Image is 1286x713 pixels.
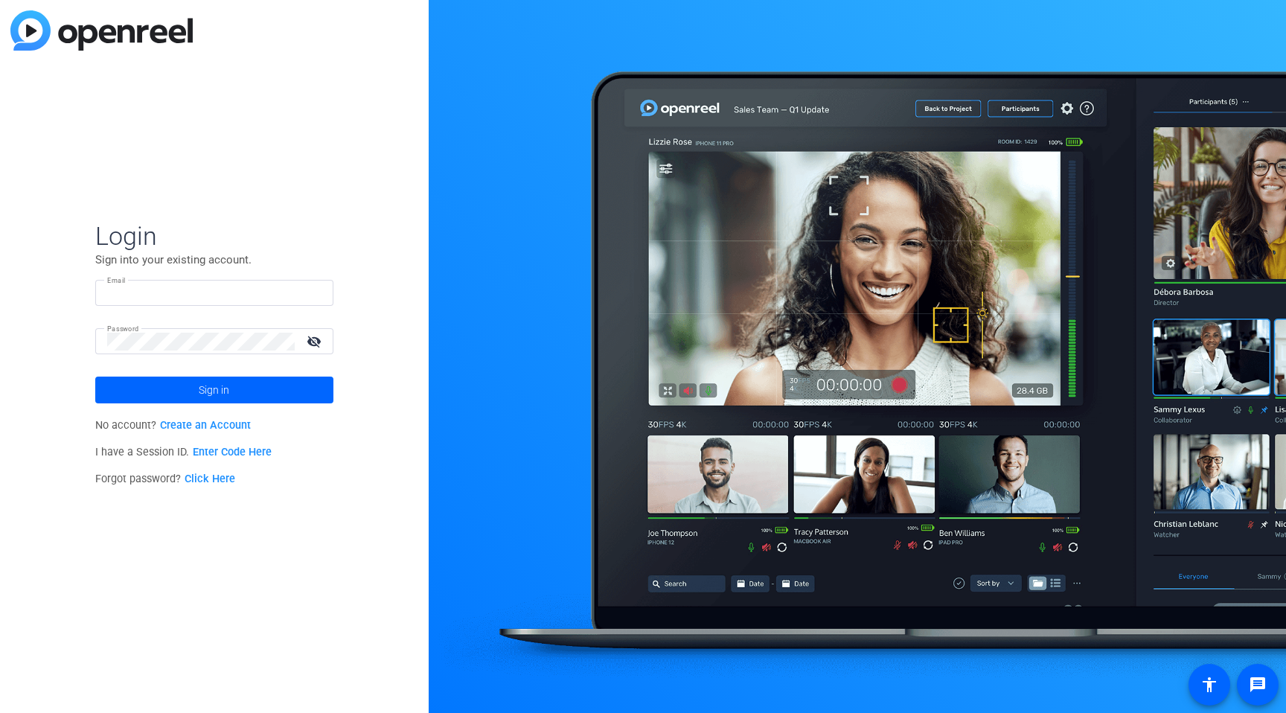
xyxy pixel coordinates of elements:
p: Sign into your existing account. [95,252,333,268]
span: Sign in [199,371,229,409]
mat-label: Email [107,276,126,284]
a: Click Here [185,473,235,485]
mat-label: Password [107,324,139,333]
mat-icon: visibility_off [298,330,333,352]
a: Create an Account [160,419,251,432]
mat-icon: message [1249,676,1267,694]
span: No account? [95,419,251,432]
button: Sign in [95,377,333,403]
img: blue-gradient.svg [10,10,193,51]
input: Enter Email Address [107,284,321,302]
span: Login [95,220,333,252]
a: Enter Code Here [193,446,272,458]
span: Forgot password? [95,473,235,485]
mat-icon: accessibility [1200,676,1218,694]
span: I have a Session ID. [95,446,272,458]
